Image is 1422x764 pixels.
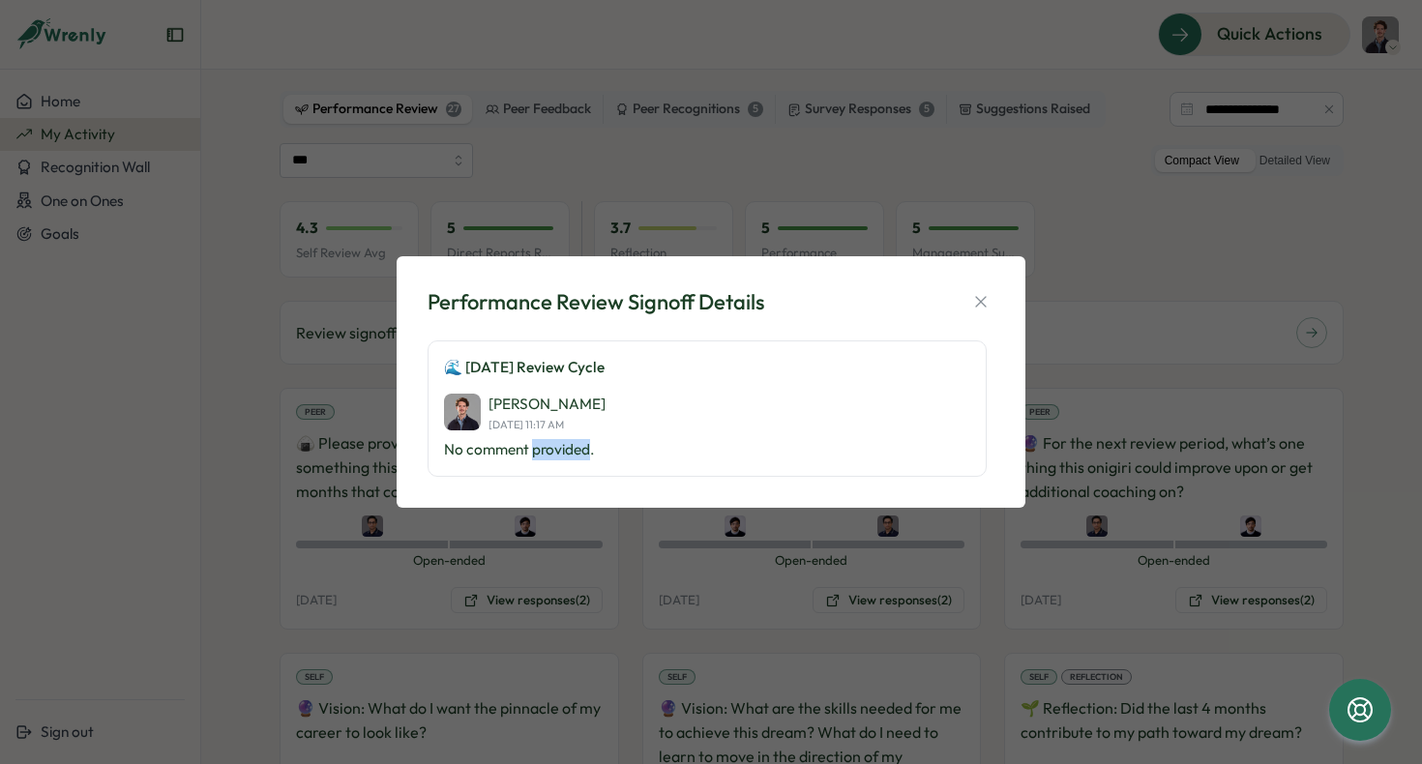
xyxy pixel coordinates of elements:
p: 🌊 [DATE] Review Cycle [444,357,970,378]
p: No comment provided. [444,439,970,460]
p: [DATE] 11:17 AM [489,419,606,431]
p: [PERSON_NAME] [489,394,606,415]
img: Dionisio Arredondo [444,394,481,430]
div: Performance Review Signoff Details [428,287,764,317]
